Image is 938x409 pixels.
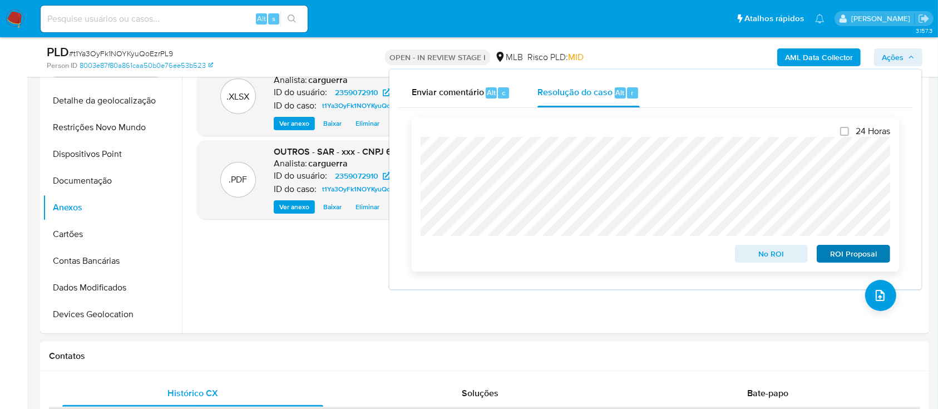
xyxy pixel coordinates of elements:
p: ID do usuário: [274,170,327,181]
button: Baixar [318,117,347,130]
a: 2359072910 [328,169,397,183]
p: Analista: [274,158,307,169]
button: Ações [874,48,922,66]
span: c [502,87,505,98]
span: Baixar [323,118,342,129]
h1: Contatos [49,351,920,362]
button: No ROI [735,245,808,263]
p: .PDF [229,174,248,186]
span: 3.157.3 [916,26,932,35]
span: Enviar comentário [412,86,484,98]
span: Soluções [462,387,498,400]
span: r [631,87,634,98]
button: upload-file [865,280,896,311]
button: Contas Bancárias [43,248,182,274]
button: Ver anexo [274,200,315,214]
h6: carguerra [308,75,348,86]
span: Atalhos rápidos [744,13,804,24]
span: Resolução do caso [537,86,613,98]
span: t1Ya3OyFk1NOYKyuQoEzrPL9 [322,99,411,112]
span: OUTROS - SAR - xxx - CNPJ 60122497000142 - BARROS PROMOCOES DE VENDAS E SORTEIOS LTDA [274,145,682,158]
span: 2359072910 [335,86,378,99]
button: Devices Geolocation [43,301,182,328]
button: search-icon [280,11,303,27]
a: 8003e87f80a861caa50b0e76ee53b523 [80,61,213,71]
button: Ver anexo [274,117,315,130]
button: Dispositivos Point [43,141,182,167]
p: .XLSX [227,91,250,103]
button: Empréstimos [43,328,182,354]
p: ID do caso: [274,184,317,195]
span: Alt [257,13,266,24]
span: Bate-papo [747,387,788,400]
p: ID do usuário: [274,87,327,98]
a: 2359072910 [328,86,397,99]
a: Notificações [815,14,825,23]
button: AML Data Collector [777,48,861,66]
p: carlos.guerra@mercadopago.com.br [851,13,914,24]
p: ID do caso: [274,100,317,111]
a: t1Ya3OyFk1NOYKyuQoEzrPL9 [318,99,416,112]
span: Ver anexo [279,201,309,213]
span: No ROI [743,246,801,262]
b: PLD [47,43,69,61]
span: Ações [882,48,904,66]
p: OPEN - IN REVIEW STAGE I [385,50,490,65]
span: t1Ya3OyFk1NOYKyuQoEzrPL9 [322,183,411,196]
b: AML Data Collector [785,48,853,66]
p: Analista: [274,75,307,86]
button: Eliminar [350,117,385,130]
span: Alt [487,87,496,98]
span: Histórico CX [167,387,218,400]
span: MID [568,51,584,63]
a: t1Ya3OyFk1NOYKyuQoEzrPL9 [318,183,416,196]
span: ROI Proposal [825,246,882,262]
button: Restrições Novo Mundo [43,114,182,141]
span: 2359072910 [335,169,378,183]
input: Pesquise usuários ou casos... [41,12,308,26]
span: Risco PLD: [527,51,584,63]
span: Eliminar [356,118,379,129]
button: Eliminar [350,200,385,214]
a: Sair [918,13,930,24]
span: Eliminar [356,201,379,213]
span: Alt [616,87,625,98]
h6: carguerra [308,158,348,169]
button: ROI Proposal [817,245,890,263]
span: # t1Ya3OyFk1NOYKyuQoEzrPL9 [69,48,173,59]
span: Ver anexo [279,118,309,129]
b: Person ID [47,61,77,71]
button: Anexos [43,194,182,221]
button: Baixar [318,200,347,214]
span: s [272,13,275,24]
button: Detalhe da geolocalização [43,87,182,114]
div: MLB [495,51,523,63]
span: Baixar [323,201,342,213]
button: Dados Modificados [43,274,182,301]
button: Cartões [43,221,182,248]
button: Documentação [43,167,182,194]
input: 24 Horas [840,127,849,136]
span: 24 Horas [856,126,890,137]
